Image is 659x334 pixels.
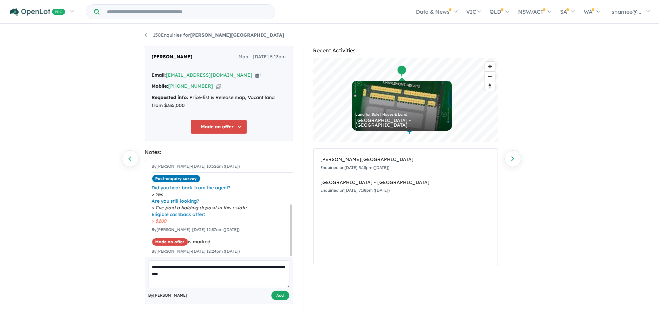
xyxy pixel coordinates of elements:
[271,291,289,300] button: Add
[152,94,286,110] div: Price-list & Release map, Vacant land from $335,000
[152,238,188,246] span: Made an offer
[166,72,253,78] a: [EMAIL_ADDRESS][DOMAIN_NAME]
[190,120,247,134] button: Made an offer
[397,65,407,77] div: Map marker
[485,62,495,71] button: Zoom in
[355,113,449,116] div: Land for Sale | House & Land
[145,31,514,39] nav: breadcrumb
[10,8,65,16] img: Openlot PRO Logo White
[321,175,491,198] a: [GEOGRAPHIC_DATA] - [GEOGRAPHIC_DATA]Enquiried on[DATE] 7:38pm ([DATE])
[152,218,293,224] span: $200
[152,184,293,191] span: Did you hear back from the agent?
[485,81,495,91] button: Reset bearing to north
[152,238,293,246] div: is marked.
[145,32,285,38] a: 150Enquiries for[PERSON_NAME][GEOGRAPHIC_DATA]
[152,191,293,198] span: Yes
[321,179,491,187] div: [GEOGRAPHIC_DATA] - [GEOGRAPHIC_DATA]
[152,204,293,211] span: I've paid a holding deposit in this estate.
[152,94,188,100] strong: Requested info:
[152,249,240,254] small: By [PERSON_NAME] - [DATE] 12:24pm ([DATE])
[313,58,498,142] canvas: Map
[145,148,293,157] div: Notes:
[152,198,293,204] span: Are you still looking?
[149,292,187,299] span: By [PERSON_NAME]
[101,5,274,19] input: Try estate name, suburb, builder or developer
[352,81,452,131] a: Land for Sale | House & Land [GEOGRAPHIC_DATA] - [GEOGRAPHIC_DATA]
[321,152,491,175] a: [PERSON_NAME][GEOGRAPHIC_DATA]Enquiried on[DATE] 5:13pm ([DATE])
[152,227,240,232] small: By [PERSON_NAME] - [DATE] 12:37am ([DATE])
[485,72,495,81] span: Zoom out
[152,53,193,61] span: [PERSON_NAME]
[152,211,205,217] i: Eligible cashback offer:
[612,8,641,15] span: sharnee@...
[152,83,168,89] strong: Mobile:
[168,83,213,89] a: [PHONE_NUMBER]
[216,83,221,90] button: Copy
[152,164,240,169] small: By [PERSON_NAME] - [DATE] 10:52am ([DATE])
[355,118,449,127] div: [GEOGRAPHIC_DATA] - [GEOGRAPHIC_DATA]
[313,46,498,55] div: Recent Activities:
[152,175,200,183] span: Post-enquiry survey
[239,53,286,61] span: Mon - [DATE] 5:13pm
[485,71,495,81] button: Zoom out
[321,165,390,170] small: Enquiried on [DATE] 5:13pm ([DATE])
[152,72,166,78] strong: Email:
[190,32,285,38] strong: [PERSON_NAME][GEOGRAPHIC_DATA]
[321,188,390,193] small: Enquiried on [DATE] 7:38pm ([DATE])
[321,156,491,164] div: [PERSON_NAME][GEOGRAPHIC_DATA]
[255,72,260,79] button: Copy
